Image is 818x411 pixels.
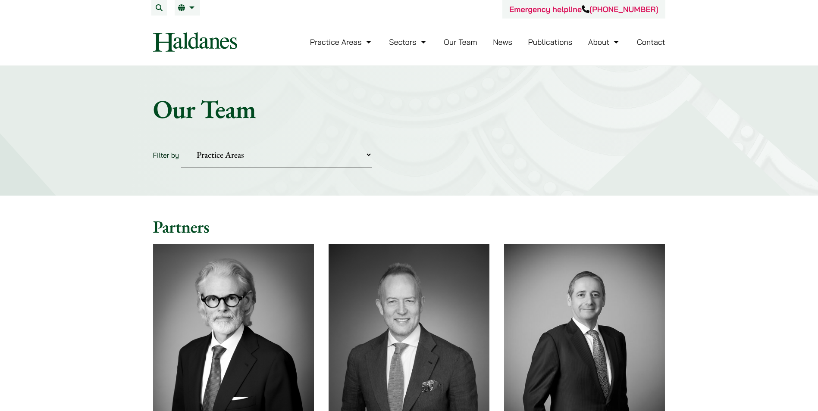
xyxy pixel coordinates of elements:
[178,4,197,11] a: EN
[310,37,373,47] a: Practice Areas
[153,216,665,237] h2: Partners
[509,4,658,14] a: Emergency helpline[PHONE_NUMBER]
[389,37,428,47] a: Sectors
[153,151,179,159] label: Filter by
[444,37,477,47] a: Our Team
[153,93,665,125] h1: Our Team
[153,32,237,52] img: Logo of Haldanes
[528,37,573,47] a: Publications
[588,37,621,47] a: About
[493,37,512,47] a: News
[637,37,665,47] a: Contact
